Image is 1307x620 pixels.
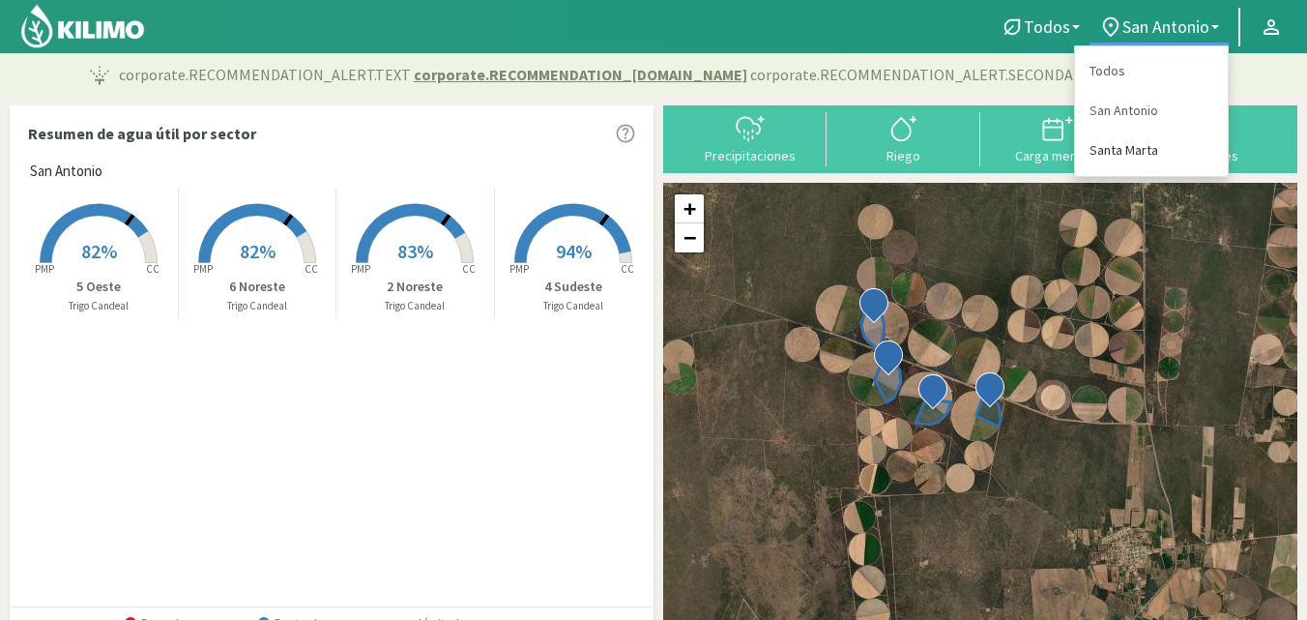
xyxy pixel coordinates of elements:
[980,112,1134,163] button: Carga mensual
[679,149,821,162] div: Precipitaciones
[351,262,370,276] tspan: PMP
[240,239,276,263] span: 82%
[336,298,494,314] p: Trigo Candeal
[20,277,178,297] p: 5 Oeste
[556,239,592,263] span: 94%
[147,262,160,276] tspan: CC
[20,298,178,314] p: Trigo Candeal
[81,239,117,263] span: 82%
[30,161,102,183] span: San Antonio
[397,239,433,263] span: 83%
[750,63,1089,86] span: corporate.RECOMMENDATION_ALERT.SECONDARY
[832,149,974,162] div: Riego
[193,262,213,276] tspan: PMP
[119,63,1089,86] p: corporate.RECOMMENDATION_ALERT.TEXT
[463,262,477,276] tspan: CC
[1075,131,1228,170] a: Santa Marta
[509,262,529,276] tspan: PMP
[675,223,704,252] a: Zoom out
[179,298,336,314] p: Trigo Candeal
[495,277,653,297] p: 4 Sudeste
[986,149,1128,162] div: Carga mensual
[673,112,827,163] button: Precipitaciones
[1024,16,1070,37] span: Todos
[1122,16,1209,37] span: San Antonio
[35,262,54,276] tspan: PMP
[827,112,980,163] button: Riego
[305,262,318,276] tspan: CC
[179,277,336,297] p: 6 Noreste
[495,298,653,314] p: Trigo Candeal
[622,262,635,276] tspan: CC
[28,122,256,145] p: Resumen de agua útil por sector
[19,3,146,49] img: Kilimo
[675,194,704,223] a: Zoom in
[1075,51,1228,91] a: Todos
[1075,91,1228,131] a: San Antonio
[336,277,494,297] p: 2 Noreste
[414,63,747,86] span: corporate.RECOMMENDATION_[DOMAIN_NAME]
